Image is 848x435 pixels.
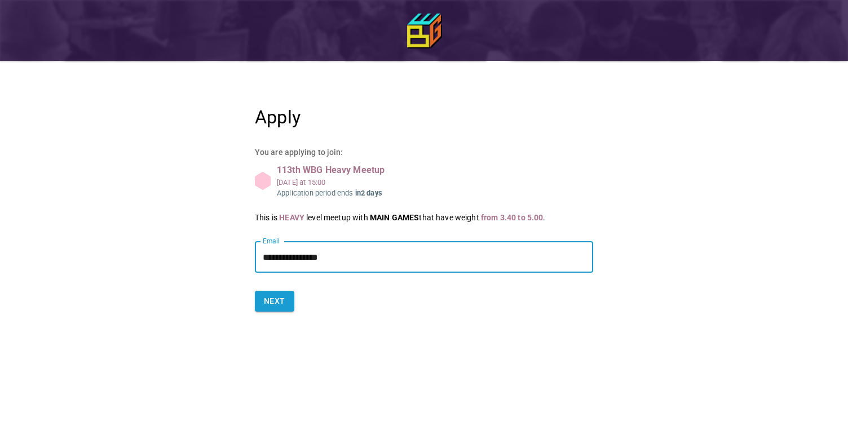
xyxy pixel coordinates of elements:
h6: You are applying to join: [255,147,398,159]
div: [DATE] [277,178,298,187]
div: Application period ends [277,188,305,198]
h4: Apply [255,106,593,128]
p: This is level meetup with that have weight . [255,212,593,223]
div: HEAVY [279,213,304,222]
div: at [277,177,385,188]
p: MAIN GAME S [370,213,419,222]
div: from 3.40 to 5.00 [481,213,544,222]
label: Email [263,236,280,246]
b: in 2 days [355,189,382,197]
button: Next [255,291,294,312]
div: 15:00 [308,178,326,187]
div: 113th WBG Heavy Meetup [277,163,385,177]
img: icon64.png [407,14,441,47]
